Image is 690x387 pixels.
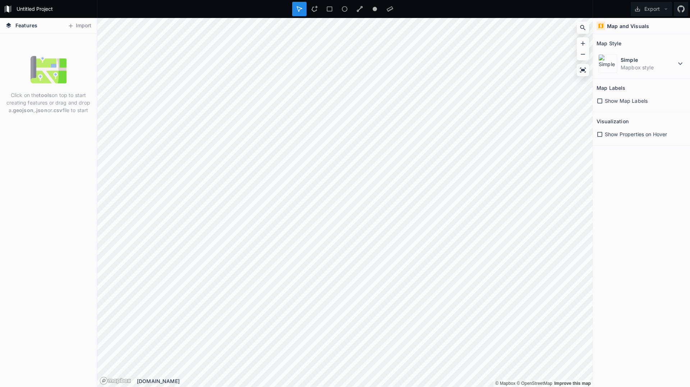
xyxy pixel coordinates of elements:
p: Click on the on top to start creating features or drag and drop a , or file to start [5,91,91,114]
strong: .json [35,107,47,113]
span: Show Map Labels [605,97,648,105]
button: Export [631,2,672,16]
dd: Mapbox style [621,64,676,71]
h2: Map Labels [597,82,625,93]
a: Map feedback [554,381,591,386]
span: Features [15,22,37,29]
span: Show Properties on Hover [605,130,667,138]
h2: Map Style [597,38,621,49]
button: Import [64,20,95,32]
strong: tools [39,92,52,98]
strong: .geojson [11,107,33,113]
h4: Map and Visuals [607,22,649,30]
a: OpenStreetMap [517,381,552,386]
strong: .csv [52,107,63,113]
a: Mapbox [495,381,515,386]
h2: Visualization [597,116,629,127]
div: [DOMAIN_NAME] [137,377,593,385]
img: Simple [598,54,617,73]
dt: Simple [621,56,676,64]
a: Mapbox logo [100,377,131,385]
img: empty [31,52,66,88]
